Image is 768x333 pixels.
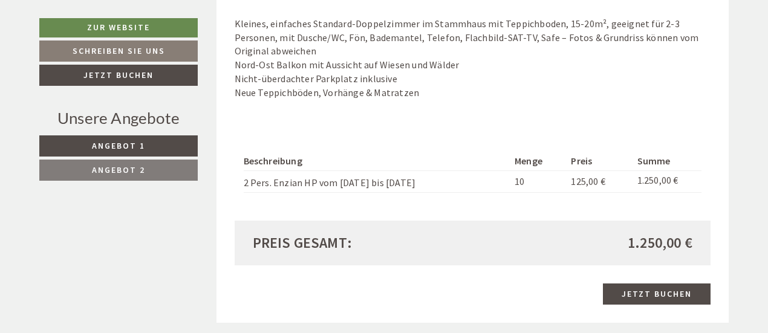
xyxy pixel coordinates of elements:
small: 11:31 [19,59,192,68]
a: Jetzt buchen [603,283,711,305]
td: 1.250,00 € [633,170,701,192]
span: 1.250,00 € [628,233,692,253]
a: Schreiben Sie uns [39,40,198,62]
div: [DATE] [216,10,260,30]
td: 2 Pers. Enzian HP vom [DATE] bis [DATE] [244,170,510,192]
td: 10 [510,170,566,192]
th: Beschreibung [244,152,510,170]
div: [GEOGRAPHIC_DATA] [19,36,192,45]
th: Menge [510,152,566,170]
th: Preis [566,152,632,170]
div: Guten Tag, wie können wir Ihnen helfen? [10,33,198,70]
th: Summe [633,152,701,170]
a: Zur Website [39,18,198,37]
span: 125,00 € [571,175,605,187]
div: Unsere Angebote [39,107,198,129]
span: Angebot 1 [92,140,145,151]
p: Kleines, einfaches Standard-Doppelzimmer im Stammhaus mit Teppichboden, 15-20m², geeignet für 2-3... [235,17,711,100]
a: Jetzt buchen [39,65,198,86]
div: Preis gesamt: [244,233,473,253]
span: Angebot 2 [92,164,145,175]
